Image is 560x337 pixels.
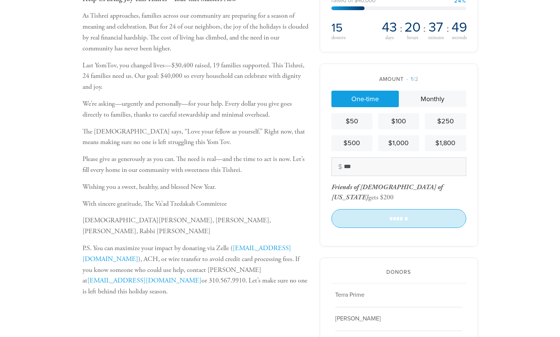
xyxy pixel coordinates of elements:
a: [EMAIL_ADDRESS][DOMAIN_NAME] [87,276,201,285]
a: $1,800 [425,135,466,151]
p: Please give as generously as you can. The need is real—and the time to act is now. Let’s fill eve... [82,154,308,176]
span: : [423,23,426,35]
span: 1 [411,76,413,82]
h2: Donors [331,269,466,276]
span: : [446,23,449,35]
a: [EMAIL_ADDRESS][DOMAIN_NAME] [82,244,291,263]
span: hours [407,35,418,41]
div: $1,800 [428,138,463,148]
a: $500 [331,135,372,151]
span: days [385,35,394,41]
div: $500 [334,138,369,148]
span: minutes [428,35,444,41]
p: The [DEMOGRAPHIC_DATA] says, “Love your fellow as yourself.” Right now, that means making sure no... [82,126,308,148]
p: Last YomTov, you changed lives—$30,400 raised, 19 families supported. This Tishrei, 24 families n... [82,60,308,93]
p: As Tishrei approaches, families across our community are preparing for a season of meaning and ce... [82,11,308,54]
a: $100 [378,113,419,129]
div: $100 [381,116,416,126]
span: 37 [429,21,443,34]
p: [DEMOGRAPHIC_DATA][PERSON_NAME], [PERSON_NAME], [PERSON_NAME], Rabbi [PERSON_NAME] [82,215,308,237]
h2: 15 [331,21,378,35]
div: donors [331,35,378,40]
span: 20 [404,21,421,34]
div: $200 [380,193,394,202]
p: Wishing you a sweet, healthy, and blessed New Year. [82,182,308,193]
div: gets [331,183,443,202]
span: Friends of [DEMOGRAPHIC_DATA] of [US_STATE] [331,183,443,202]
span: Terra Prime [335,291,365,299]
span: 43 [382,21,397,34]
p: With sincere gratitude, The Va’ad Tzedakah Committee [82,199,308,209]
p: P.S. You can maximize your impact by donating via Zelle ( ), ACH, or wire transfer to avoid credi... [82,243,308,297]
a: One-time [331,91,399,107]
p: We’re asking—urgently and personally—for your help. Every dollar you give goes directly to famili... [82,99,308,120]
div: $250 [428,116,463,126]
div: $50 [334,116,369,126]
a: Monthly [399,91,466,107]
a: $50 [331,113,372,129]
span: [PERSON_NAME] [335,315,381,322]
div: Amount [331,75,466,83]
a: $250 [425,113,466,129]
span: : [400,23,403,35]
a: $1,000 [378,135,419,151]
span: 49 [452,21,467,34]
div: $1,000 [381,138,416,148]
span: /2 [406,76,418,82]
span: seconds [452,35,467,41]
